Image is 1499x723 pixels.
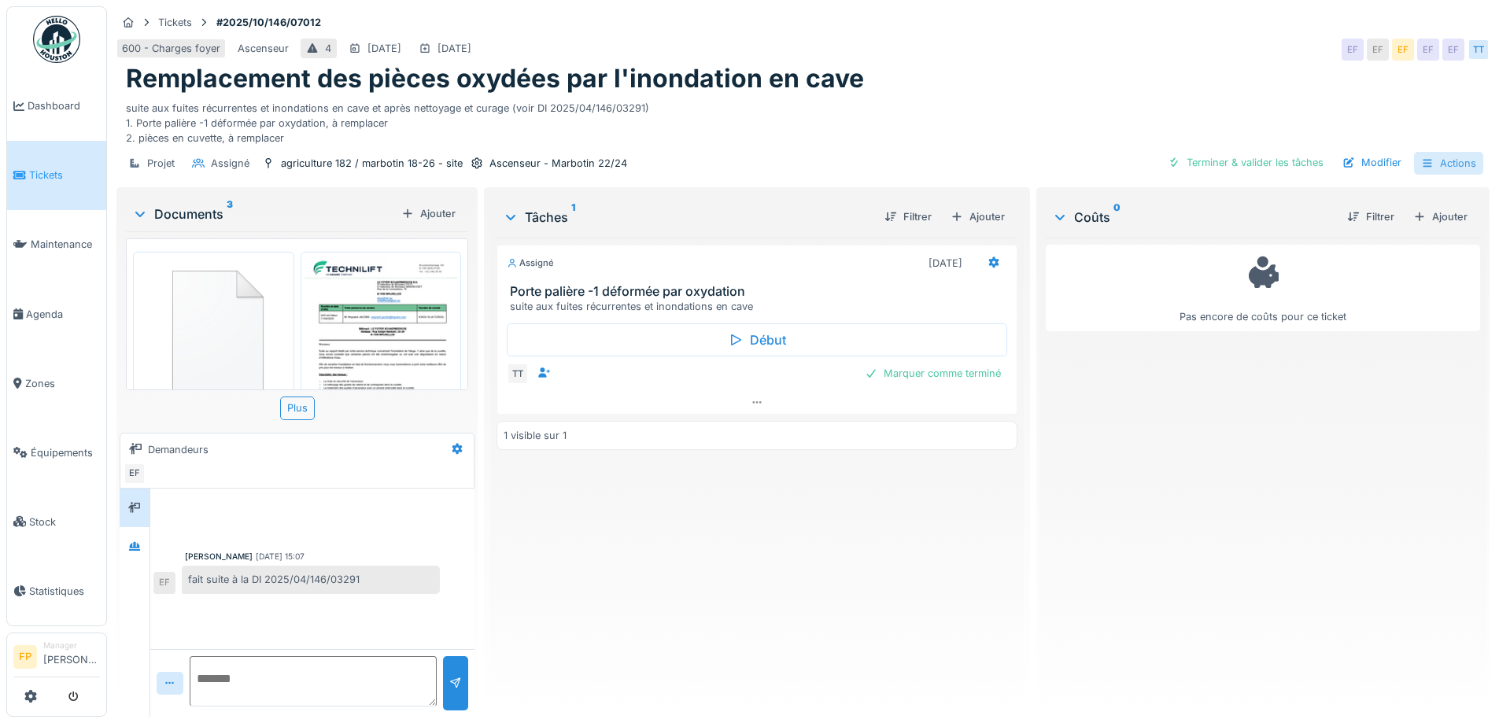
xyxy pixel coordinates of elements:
div: [DATE] 15:07 [256,551,305,563]
div: [DATE] [367,41,401,56]
div: agriculture 182 / marbotin 18-26 - site [281,156,463,171]
div: TT [507,363,529,385]
span: Stock [29,515,100,529]
div: TT [1468,39,1490,61]
div: 4 [325,41,331,56]
img: nsqke5oqkit3q0wue48hy1x49jzp [305,256,458,472]
strong: #2025/10/146/07012 [210,15,327,30]
a: Statistiques [7,556,106,625]
img: Badge_color-CXgf-gQk.svg [33,16,80,63]
div: Ascenseur [238,41,289,56]
span: Statistiques [29,584,100,599]
div: Actions [1414,152,1483,175]
div: Plus [280,397,315,419]
a: Zones [7,349,106,418]
div: Ajouter [395,203,462,224]
a: Stock [7,487,106,556]
div: [PERSON_NAME] [185,551,253,563]
div: EF [1342,39,1364,61]
div: EF [1367,39,1389,61]
div: Tickets [158,15,192,30]
div: fait suite à la DI 2025/04/146/03291 [182,566,440,593]
div: Terminer & valider les tâches [1161,152,1330,173]
div: Pas encore de coûts pour ce ticket [1056,252,1470,325]
div: Ajouter [944,206,1011,227]
div: Marquer comme terminé [858,363,1007,384]
a: FP Manager[PERSON_NAME] [13,640,100,677]
div: Coûts [1052,208,1335,227]
span: Zones [25,376,100,391]
sup: 3 [227,205,233,223]
a: Maintenance [7,210,106,279]
div: EF [1417,39,1439,61]
div: Documents [132,205,395,223]
div: Ascenseur - Marbotin 22/24 [489,156,627,171]
span: Équipements [31,445,100,460]
a: Agenda [7,279,106,349]
li: FP [13,645,37,669]
div: EF [153,572,175,594]
span: Maintenance [31,237,100,252]
div: Filtrer [1341,206,1401,227]
div: Manager [43,640,100,651]
div: Début [507,323,1006,356]
span: Dashboard [28,98,100,113]
div: Projet [147,156,175,171]
div: Assigné [211,156,249,171]
li: [PERSON_NAME] [43,640,100,673]
div: 1 visible sur 1 [504,428,567,443]
div: EF [1442,39,1464,61]
h1: Remplacement des pièces oxydées par l'inondation en cave [126,64,864,94]
div: Ajouter [1407,206,1474,227]
div: Filtrer [878,206,938,227]
div: suite aux fuites récurrentes et inondations en cave [510,299,1010,314]
a: Équipements [7,418,106,487]
div: Assigné [507,256,554,270]
div: 600 - Charges foyer [122,41,220,56]
div: suite aux fuites récurrentes et inondations en cave et après nettoyage et curage (voir DI 2025/04... [126,94,1480,146]
div: [DATE] [438,41,471,56]
img: 84750757-fdcc6f00-afbb-11ea-908a-1074b026b06b.png [137,256,290,402]
div: EF [1392,39,1414,61]
sup: 0 [1113,208,1121,227]
div: [DATE] [929,256,962,271]
span: Tickets [29,168,100,183]
a: Tickets [7,141,106,210]
div: EF [124,463,146,485]
h3: Porte palière -1 déformée par oxydation [510,284,1010,299]
div: Demandeurs [148,442,209,457]
span: Agenda [26,307,100,322]
a: Dashboard [7,72,106,141]
div: Tâches [503,208,871,227]
div: Modifier [1336,152,1408,173]
sup: 1 [571,208,575,227]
